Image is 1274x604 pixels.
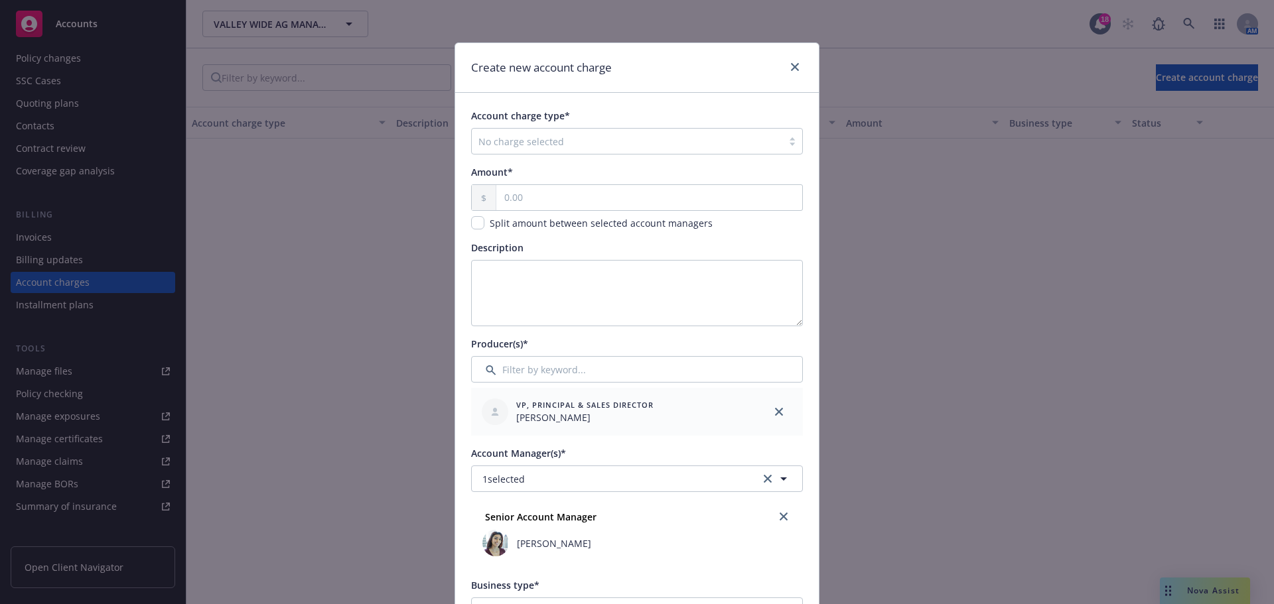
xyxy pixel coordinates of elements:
button: 1selectedclear selection [471,465,803,492]
span: Amount* [471,166,513,178]
span: Account Manager(s)* [471,447,566,459]
span: Description [471,241,524,254]
a: close [787,59,803,75]
span: [PERSON_NAME] [516,410,654,424]
span: VP, Principal & Sales Director [516,399,654,410]
h1: Create new account charge [471,59,612,76]
span: [PERSON_NAME] [517,536,591,550]
input: Filter by keyword... [471,356,803,383]
span: Account charge type* [471,109,570,122]
img: employee photo [482,530,509,556]
a: close [771,404,787,420]
a: close [776,509,792,524]
input: 0.00 [496,185,802,210]
span: Split amount between selected account managers [490,217,713,229]
span: Business type* [471,579,539,591]
a: clear selection [760,471,776,487]
span: Producer(s)* [471,337,528,350]
span: 1 selected [482,472,525,486]
strong: Senior Account Manager [485,511,597,523]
